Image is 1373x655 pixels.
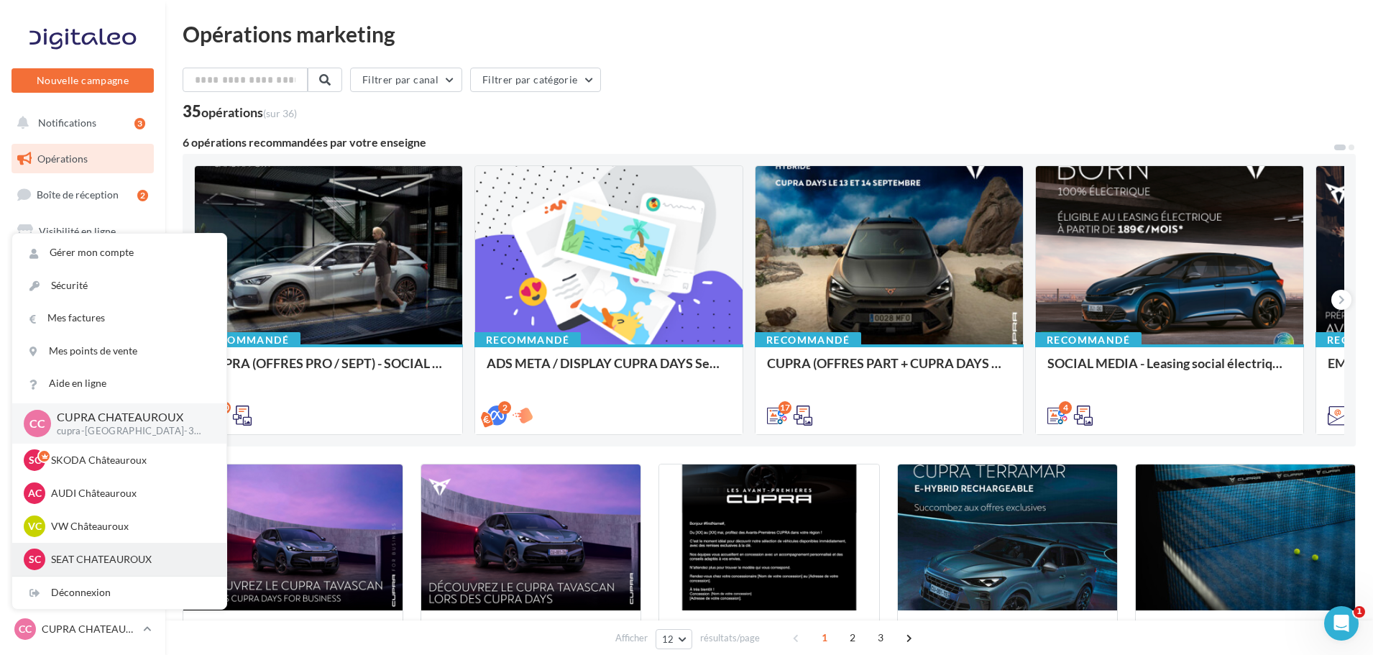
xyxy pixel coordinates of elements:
[137,190,148,201] div: 2
[183,23,1356,45] div: Opérations marketing
[9,324,157,354] a: Médiathèque
[487,356,731,385] div: ADS META / DISPLAY CUPRA DAYS Septembre 2025
[12,237,226,269] a: Gérer mon compte
[29,552,41,567] span: SC
[869,626,892,649] span: 3
[12,270,226,302] a: Sécurité
[9,216,157,247] a: Visibilité en ligne
[263,107,297,119] span: (sur 36)
[12,302,226,334] a: Mes factures
[42,622,137,636] p: CUPRA CHATEAUROUX
[9,144,157,174] a: Opérations
[51,486,209,500] p: AUDI Châteauroux
[9,108,151,138] button: Notifications 3
[470,68,601,92] button: Filtrer par catégorie
[29,415,45,431] span: CC
[1035,332,1142,348] div: Recommandé
[662,633,674,645] span: 12
[12,367,226,400] a: Aide en ligne
[813,626,836,649] span: 1
[183,104,297,119] div: 35
[779,401,791,414] div: 17
[9,252,157,283] a: Campagnes
[194,332,300,348] div: Recommandé
[51,519,209,533] p: VW Châteauroux
[1059,401,1072,414] div: 4
[755,332,861,348] div: Recommandé
[38,116,96,129] span: Notifications
[28,519,42,533] span: VC
[206,356,451,385] div: CUPRA (OFFRES PRO / SEPT) - SOCIAL MEDIA
[350,68,462,92] button: Filtrer par canal
[39,225,116,237] span: Visibilité en ligne
[700,631,760,645] span: résultats/page
[51,453,209,467] p: SKODA Châteauroux
[9,288,157,318] a: Contacts
[28,486,42,500] span: AC
[12,577,226,609] div: Déconnexion
[57,409,203,426] p: CUPRA CHATEAUROUX
[57,425,203,438] p: cupra-[GEOGRAPHIC_DATA]-36007
[12,335,226,367] a: Mes points de vente
[1354,606,1365,618] span: 1
[474,332,581,348] div: Recommandé
[37,188,119,201] span: Boîte de réception
[767,356,1011,385] div: CUPRA (OFFRES PART + CUPRA DAYS / SEPT) - SOCIAL MEDIA
[9,179,157,210] a: Boîte de réception2
[201,106,297,119] div: opérations
[134,118,145,129] div: 3
[656,629,692,649] button: 12
[1324,606,1359,641] iframe: Intercom live chat
[615,631,648,645] span: Afficher
[498,401,511,414] div: 2
[12,68,154,93] button: Nouvelle campagne
[9,359,157,390] a: Calendrier
[9,443,157,485] a: Campagnes DataOnDemand
[12,615,154,643] a: CC CUPRA CHATEAUROUX
[183,137,1333,148] div: 6 opérations recommandées par votre enseigne
[841,626,864,649] span: 2
[9,395,157,437] a: PLV et print personnalisable
[29,453,41,467] span: SC
[19,622,32,636] span: CC
[37,152,88,165] span: Opérations
[51,552,209,567] p: SEAT CHATEAUROUX
[1047,356,1292,385] div: SOCIAL MEDIA - Leasing social électrique - CUPRA Born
